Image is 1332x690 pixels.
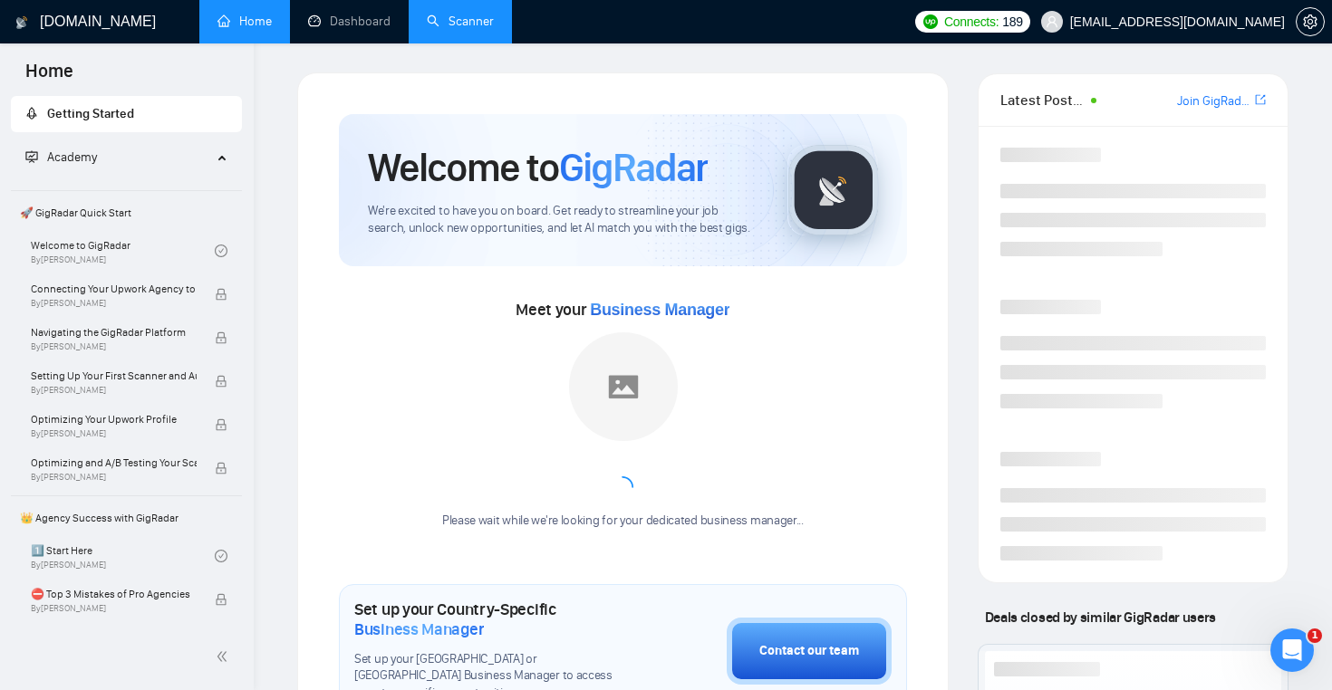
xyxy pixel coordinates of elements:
[215,375,227,388] span: lock
[354,619,484,639] span: Business Manager
[1046,15,1058,28] span: user
[1297,14,1324,29] span: setting
[1296,7,1325,36] button: setting
[944,12,999,32] span: Connects:
[923,14,938,29] img: upwork-logo.png
[31,428,197,439] span: By [PERSON_NAME]
[612,476,633,498] span: loading
[25,107,38,120] span: rocket
[516,300,729,320] span: Meet your
[31,323,197,341] span: Navigating the GigRadar Platform
[354,599,636,639] h1: Set up your Country-Specific
[759,641,859,661] div: Contact our team
[215,550,227,562] span: check-circle
[1270,628,1314,672] iframe: Intercom live chat
[368,203,758,237] span: We're excited to have you on board. Get ready to streamline your job search, unlock new opportuni...
[727,618,892,685] button: Contact our team
[31,536,215,576] a: 1️⃣ Start HereBy[PERSON_NAME]
[31,280,197,298] span: Connecting Your Upwork Agency to GigRadar
[31,298,197,309] span: By [PERSON_NAME]
[1177,91,1251,111] a: Join GigRadar Slack Community
[215,331,227,344] span: lock
[216,647,234,666] span: double-left
[25,149,97,165] span: Academy
[31,341,197,352] span: By [PERSON_NAME]
[1002,12,1022,32] span: 189
[25,150,38,163] span: fund-projection-screen
[1255,92,1266,107] span: export
[215,288,227,301] span: lock
[978,601,1223,633] span: Deals closed by similar GigRadar users
[215,418,227,431] span: lock
[31,410,197,428] span: Optimizing Your Upwork Profile
[31,454,197,472] span: Optimizing and A/B Testing Your Scanner for Better Results
[31,385,197,396] span: By [PERSON_NAME]
[215,244,227,257] span: check-circle
[1255,91,1266,109] a: export
[47,149,97,165] span: Academy
[11,58,88,96] span: Home
[308,14,391,29] a: dashboardDashboard
[13,500,240,536] span: 👑 Agency Success with GigRadar
[1000,89,1086,111] span: Latest Posts from the GigRadar Community
[559,143,708,192] span: GigRadar
[215,593,227,606] span: lock
[13,195,240,231] span: 🚀 GigRadar Quick Start
[1296,14,1325,29] a: setting
[11,96,242,132] li: Getting Started
[31,367,197,385] span: Setting Up Your First Scanner and Auto-Bidder
[569,332,678,441] img: placeholder.png
[590,301,729,319] span: Business Manager
[788,145,879,235] img: gigradar-logo.png
[368,143,708,192] h1: Welcome to
[427,14,494,29] a: searchScanner
[217,14,272,29] a: homeHome
[31,231,215,271] a: Welcome to GigRadarBy[PERSON_NAME]
[31,472,197,483] span: By [PERSON_NAME]
[47,106,134,121] span: Getting Started
[431,513,815,530] div: Please wait while we're looking for your dedicated business manager...
[1308,628,1322,643] span: 1
[31,603,197,614] span: By [PERSON_NAME]
[31,585,197,603] span: ⛔ Top 3 Mistakes of Pro Agencies
[15,8,28,37] img: logo
[215,462,227,474] span: lock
